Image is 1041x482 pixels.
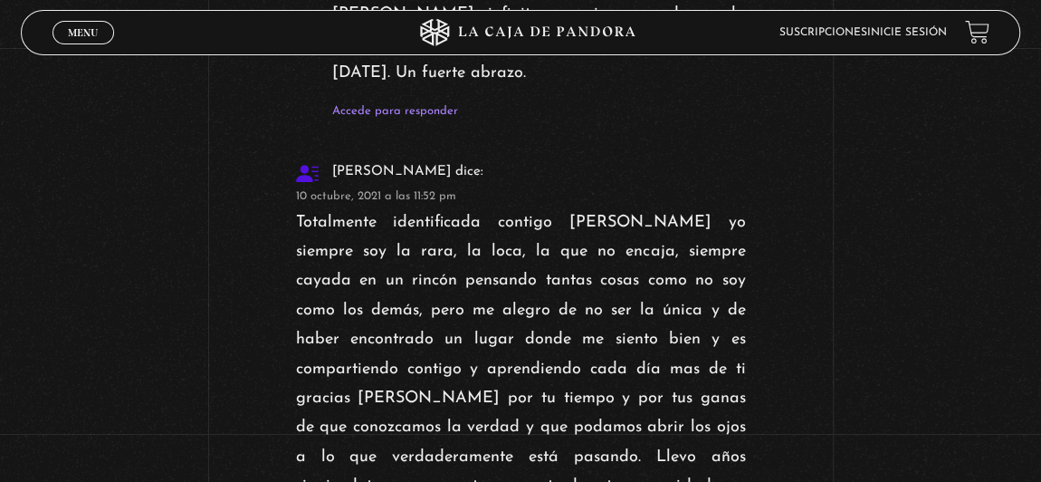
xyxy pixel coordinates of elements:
span: Menu [68,27,98,38]
b: [PERSON_NAME] [296,165,451,178]
a: View your shopping cart [965,20,989,44]
span: dice: [455,165,483,178]
a: Accede para responder [332,105,458,117]
a: 10 octubre, 2021 a las 11:52 pm [296,189,456,203]
time: 10 octubre, 2021 a las 11:52 pm [296,190,456,202]
a: Inicie sesión [867,27,947,38]
a: Suscripciones [779,27,867,38]
span: Cerrar [62,42,104,54]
